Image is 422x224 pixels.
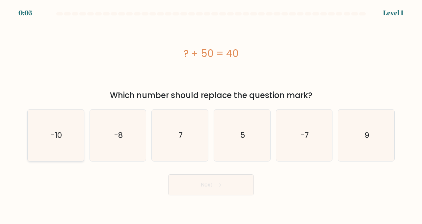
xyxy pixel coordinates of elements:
div: ? + 50 = 40 [27,46,395,61]
text: -8 [114,130,123,141]
text: 5 [240,130,245,141]
text: 9 [364,130,369,141]
div: Which number should replace the question mark? [31,89,391,101]
div: 0:05 [18,8,32,18]
text: 7 [178,130,183,141]
text: -10 [51,130,62,141]
text: -7 [301,130,309,141]
button: Next [168,174,254,195]
div: Level 1 [383,8,404,18]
